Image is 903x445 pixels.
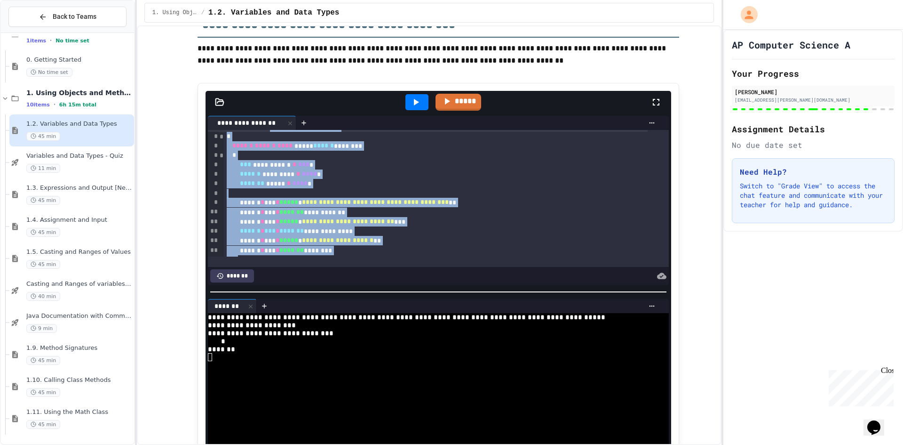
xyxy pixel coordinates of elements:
[26,292,60,301] span: 40 min
[26,420,60,429] span: 45 min
[152,9,198,16] span: 1. Using Objects and Methods
[8,7,127,27] button: Back to Teams
[26,312,132,320] span: Java Documentation with Comments - Topic 1.8
[53,12,96,22] span: Back to Teams
[208,7,339,18] span: 1.2. Variables and Data Types
[26,56,132,64] span: 0. Getting Started
[26,120,132,128] span: 1.2. Variables and Data Types
[26,164,60,173] span: 11 min
[55,38,89,44] span: No time set
[26,216,132,224] span: 1.4. Assignment and Input
[740,181,887,210] p: Switch to "Grade View" to access the chat feature and communicate with your teacher for help and ...
[732,139,895,151] div: No due date set
[26,89,132,97] span: 1. Using Objects and Methods
[26,38,46,44] span: 1 items
[26,248,132,256] span: 1.5. Casting and Ranges of Values
[50,37,52,44] span: •
[732,38,850,51] h1: AP Computer Science A
[26,228,60,237] span: 45 min
[26,388,60,397] span: 45 min
[732,67,895,80] h2: Your Progress
[26,324,57,333] span: 9 min
[26,344,132,352] span: 1.9. Method Signatures
[735,88,892,96] div: [PERSON_NAME]
[26,102,50,108] span: 10 items
[732,122,895,136] h2: Assignment Details
[26,280,132,288] span: Casting and Ranges of variables - Quiz
[26,68,72,77] span: No time set
[26,376,132,384] span: 1.10. Calling Class Methods
[740,166,887,178] h3: Need Help?
[26,152,132,160] span: Variables and Data Types - Quiz
[863,407,894,436] iframe: chat widget
[731,4,760,25] div: My Account
[825,366,894,406] iframe: chat widget
[201,9,205,16] span: /
[26,260,60,269] span: 45 min
[26,408,132,416] span: 1.11. Using the Math Class
[26,184,132,192] span: 1.3. Expressions and Output [New]
[59,102,96,108] span: 6h 15m total
[26,132,60,141] span: 45 min
[54,101,55,108] span: •
[26,196,60,205] span: 45 min
[4,4,65,60] div: Chat with us now!Close
[735,97,892,104] div: [EMAIL_ADDRESS][PERSON_NAME][DOMAIN_NAME]
[26,356,60,365] span: 45 min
